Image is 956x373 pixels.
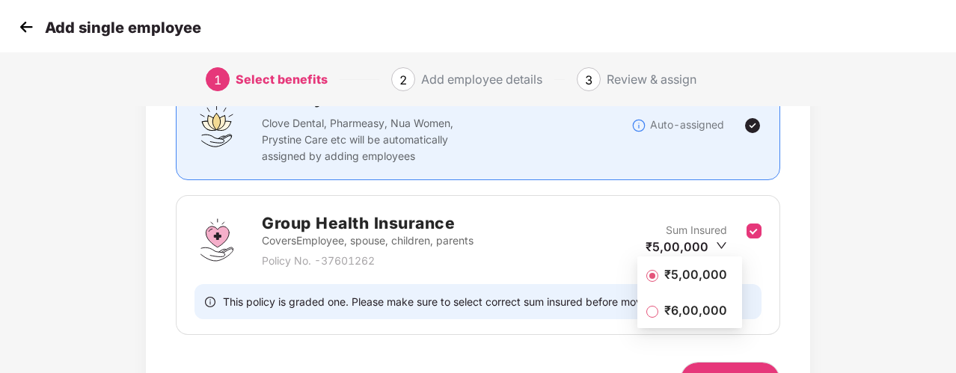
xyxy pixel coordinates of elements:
p: Add single employee [45,19,201,37]
span: This policy is graded one. Please make sure to select correct sum insured before moving ahead. [223,295,693,309]
span: 1 [214,73,221,87]
span: ₹5,00,000 [658,266,733,283]
span: 3 [585,73,592,87]
h2: Group Health Insurance [262,211,474,235]
span: ₹6,00,000 [658,302,733,318]
img: svg+xml;base64,PHN2ZyBpZD0iR3JvdXBfSGVhbHRoX0luc3VyYW5jZSIgZGF0YS1uYW1lPSJHcm91cCBIZWFsdGggSW5zdX... [194,218,239,262]
div: ₹5,00,000 [646,238,727,255]
span: info-circle [205,295,215,309]
img: svg+xml;base64,PHN2ZyBpZD0iVGljay0yNHgyNCIgeG1sbnM9Imh0dHA6Ly93d3cudzMub3JnLzIwMDAvc3ZnIiB3aWR0aD... [744,117,762,135]
div: Review & assign [607,67,696,91]
p: Covers Employee, spouse, children, parents [262,232,474,249]
p: Sum Insured [666,222,727,238]
p: Auto-assigned [650,117,724,133]
img: svg+xml;base64,PHN2ZyB4bWxucz0iaHR0cDovL3d3dy53My5vcmcvMjAwMC9zdmciIHdpZHRoPSIzMCIgaGVpZ2h0PSIzMC... [15,16,37,38]
p: Clove Dental, Pharmeasy, Nua Women, Prystine Care etc will be automatically assigned by adding em... [262,115,483,164]
span: down [716,240,727,251]
p: Policy No. - 37601262 [262,253,474,269]
span: 2 [399,73,407,87]
img: svg+xml;base64,PHN2ZyBpZD0iQWZmaW5pdHlfQmVuZWZpdHMiIGRhdGEtbmFtZT0iQWZmaW5pdHkgQmVuZWZpdHMiIHhtbG... [194,103,239,148]
div: Select benefits [236,67,328,91]
img: svg+xml;base64,PHN2ZyBpZD0iSW5mb18tXzMyeDMyIiBkYXRhLW5hbWU9IkluZm8gLSAzMngzMiIgeG1sbnM9Imh0dHA6Ly... [631,118,646,133]
div: Add employee details [421,67,542,91]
